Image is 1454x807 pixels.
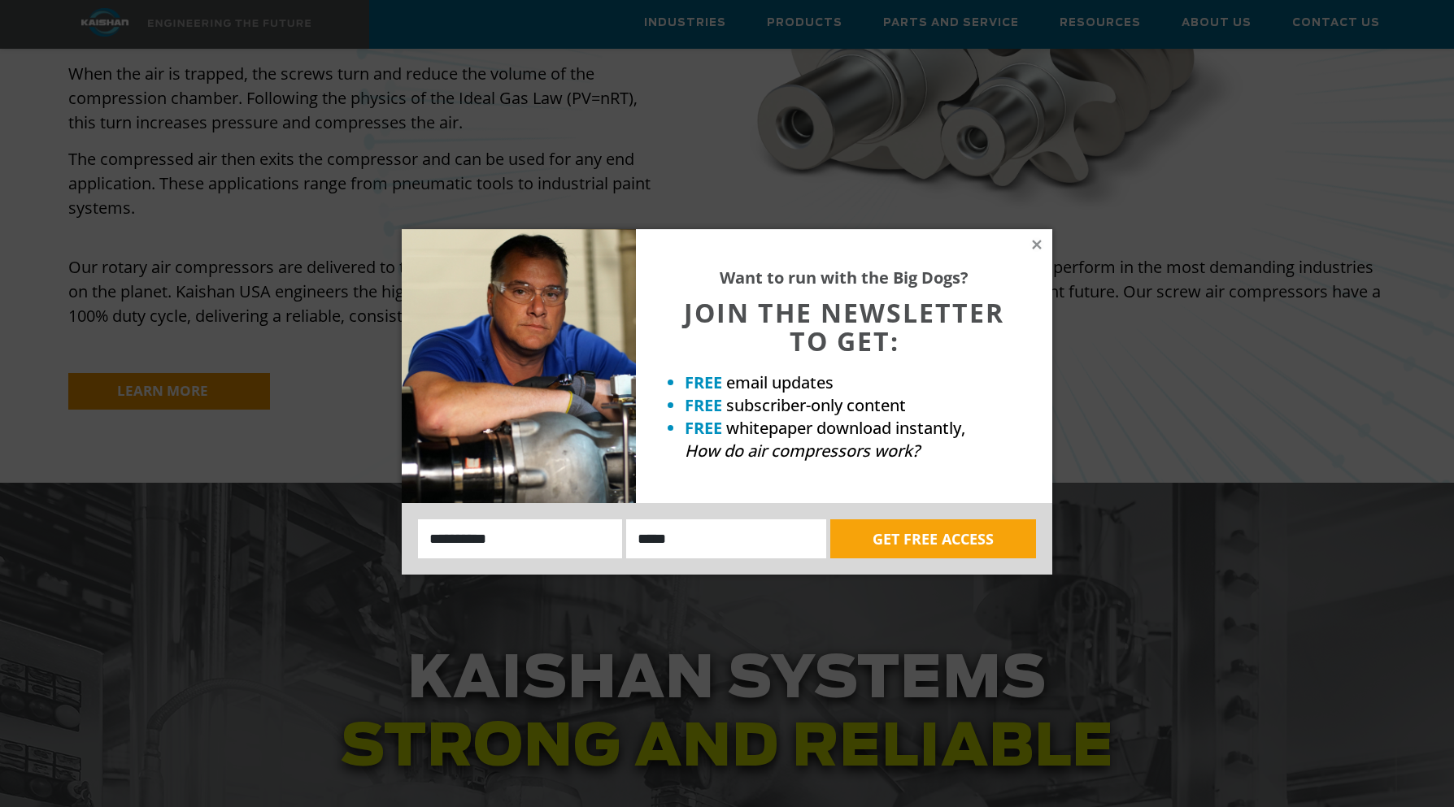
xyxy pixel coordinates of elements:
[418,519,622,558] input: Name:
[1030,237,1044,252] button: Close
[684,295,1004,358] span: JOIN THE NEWSLETTER TO GET:
[830,519,1036,558] button: GET FREE ACCESS
[726,394,906,416] span: subscriber-only content
[726,371,834,393] span: email updates
[726,417,965,439] span: whitepaper download instantly,
[685,417,722,439] strong: FREE
[685,394,722,416] strong: FREE
[626,519,826,558] input: Email
[685,440,920,462] em: How do air compressors work?
[720,267,969,289] strong: Want to run with the Big Dogs?
[685,371,722,393] strong: FREE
